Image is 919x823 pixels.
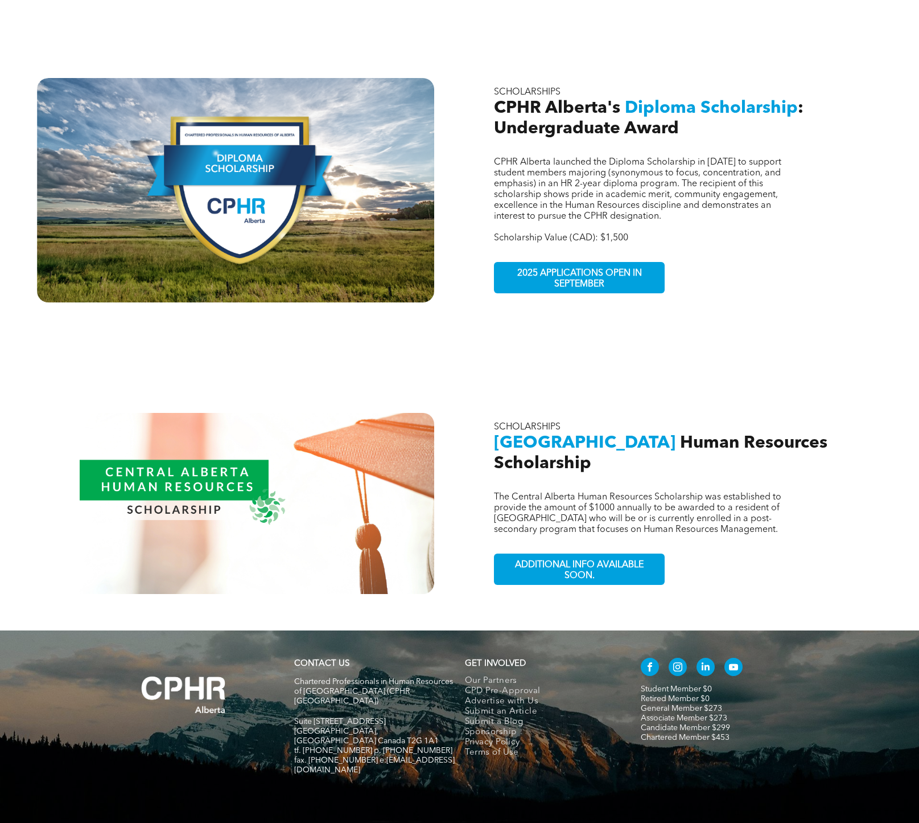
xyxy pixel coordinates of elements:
[465,748,617,758] a: Terms of Use
[496,554,662,587] span: ADDITIONAL INFO AVAILABLE SOON.
[641,724,730,732] a: Candidate Member $299
[465,697,617,707] a: Advertise with Us
[494,100,620,117] span: CPHR Alberta's
[494,435,675,452] span: [GEOGRAPHIC_DATA]
[641,705,722,713] a: General Member $273
[465,660,526,668] span: GET INVOLVED
[641,658,659,679] a: facebook
[294,678,453,705] span: Chartered Professionals in Human Resources of [GEOGRAPHIC_DATA] (CPHR [GEOGRAPHIC_DATA])
[641,685,712,693] a: Student Member $0
[118,653,249,736] img: A white background with a few lines on it
[494,423,561,432] span: SCHOLARSHIPS
[294,747,452,755] span: tf. [PHONE_NUMBER] p. [PHONE_NUMBER]
[494,158,781,221] span: CPHR Alberta launched the Diploma Scholarship in [DATE] to support student members majoring (syno...
[494,262,665,293] a: 2025 APPLICATIONS OPEN IN SEPTEMBER
[641,695,710,703] a: Retired Member $0
[669,658,687,679] a: instagram
[294,660,349,668] a: CONTACT US
[465,717,617,727] a: Submit a Blog
[494,234,628,243] span: Scholarship Value (CAD): $1,500
[641,714,727,722] a: Associate Member $273
[494,435,827,472] span: Human Resources Scholarship
[494,88,561,97] span: SCHOLARSHIPS
[465,727,617,738] a: Sponsorship
[625,100,798,117] span: Diploma Scholarship
[494,493,781,534] span: The Central Alberta Human Resources Scholarship was established to provide the amount of $1000 an...
[496,263,662,296] span: 2025 APPLICATIONS OPEN IN SEPTEMBER
[724,658,743,679] a: youtube
[465,738,617,748] a: Privacy Policy
[494,554,665,585] a: ADDITIONAL INFO AVAILABLE SOON.
[494,100,803,137] span: : Undergraduate Award
[465,686,617,697] a: CPD Pre-Approval
[465,707,617,717] a: Submit an Article
[697,658,715,679] a: linkedin
[465,676,617,686] a: Our Partners
[294,756,455,774] span: fax. [PHONE_NUMBER] e:[EMAIL_ADDRESS][DOMAIN_NAME]
[294,718,386,726] span: Suite [STREET_ADDRESS]
[641,734,730,742] a: Chartered Member $453
[294,727,439,745] span: [GEOGRAPHIC_DATA], [GEOGRAPHIC_DATA] Canada T2G 1A1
